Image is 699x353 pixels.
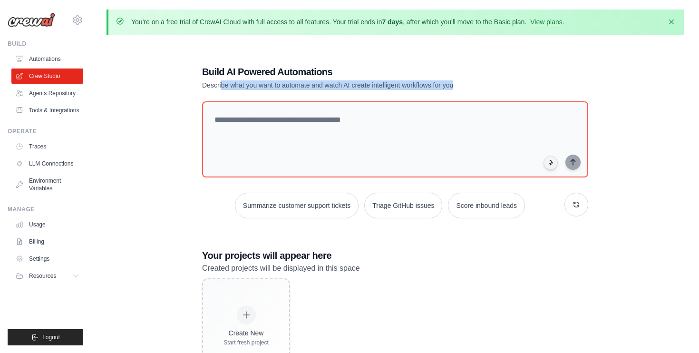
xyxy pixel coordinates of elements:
a: Environment Variables [11,173,83,196]
a: Automations [11,51,83,67]
button: Click to speak your automation idea [544,156,558,170]
a: Billing [11,234,83,249]
div: Manage [8,206,83,213]
div: Operate [8,127,83,135]
span: Resources [29,272,56,280]
a: Traces [11,139,83,154]
a: Agents Repository [11,86,83,101]
div: Start fresh project [223,339,269,346]
button: Triage GitHub issues [364,193,442,218]
img: Logo [8,13,55,27]
a: View plans [530,18,562,26]
div: Build [8,40,83,48]
a: LLM Connections [11,156,83,171]
p: You're on a free trial of CrewAI Cloud with full access to all features. Your trial ends in , aft... [131,17,564,27]
button: Summarize customer support tickets [235,193,359,218]
h3: Your projects will appear here [202,249,588,262]
a: Crew Studio [11,69,83,84]
a: Tools & Integrations [11,103,83,118]
button: Logout [8,329,83,345]
p: Created projects will be displayed in this space [202,262,588,275]
span: Logout [42,333,60,341]
button: Score inbound leads [448,193,525,218]
p: Describe what you want to automate and watch AI create intelligent workflows for you [202,80,522,90]
strong: 7 days [382,18,403,26]
a: Settings [11,251,83,266]
button: Resources [11,268,83,284]
div: Create New [223,328,269,338]
a: Usage [11,217,83,232]
button: Get new suggestions [564,193,588,216]
h1: Build AI Powered Automations [202,65,522,78]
